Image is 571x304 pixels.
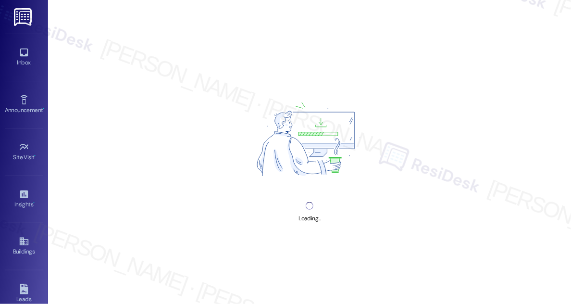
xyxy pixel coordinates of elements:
[5,233,43,259] a: Buildings
[5,139,43,165] a: Site Visit •
[35,152,36,159] span: •
[43,105,44,112] span: •
[14,8,34,26] img: ResiDesk Logo
[33,200,35,206] span: •
[5,44,43,70] a: Inbox
[298,214,320,224] div: Loading...
[5,186,43,212] a: Insights •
